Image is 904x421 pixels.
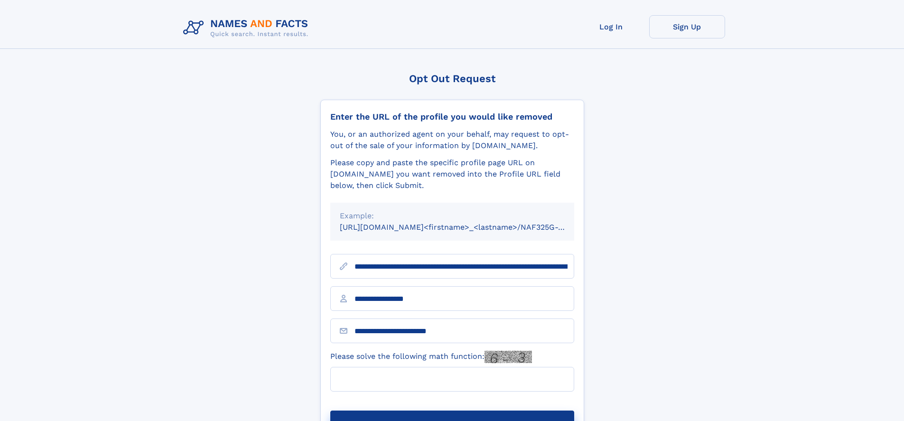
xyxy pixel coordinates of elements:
a: Sign Up [649,15,725,38]
div: Please copy and paste the specific profile page URL on [DOMAIN_NAME] you want removed into the Pr... [330,157,574,191]
small: [URL][DOMAIN_NAME]<firstname>_<lastname>/NAF325G-xxxxxxxx [340,223,592,232]
img: Logo Names and Facts [179,15,316,41]
a: Log In [573,15,649,38]
div: Example: [340,210,565,222]
div: Enter the URL of the profile you would like removed [330,112,574,122]
label: Please solve the following math function: [330,351,532,363]
div: You, or an authorized agent on your behalf, may request to opt-out of the sale of your informatio... [330,129,574,151]
div: Opt Out Request [320,73,584,84]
